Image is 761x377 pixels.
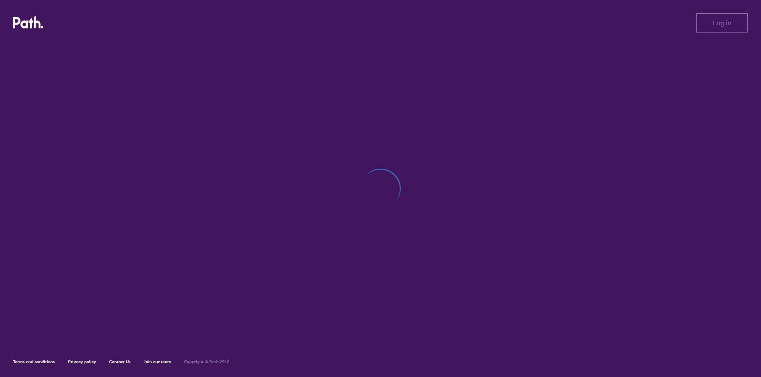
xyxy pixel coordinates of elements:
[144,359,171,364] a: Join our team
[184,360,230,364] h6: Copyright © Path 2018
[109,359,131,364] a: Contact Us
[68,359,96,364] a: Privacy policy
[713,19,731,26] span: Log in
[13,359,55,364] a: Terms and conditions
[696,13,748,33] button: Log in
